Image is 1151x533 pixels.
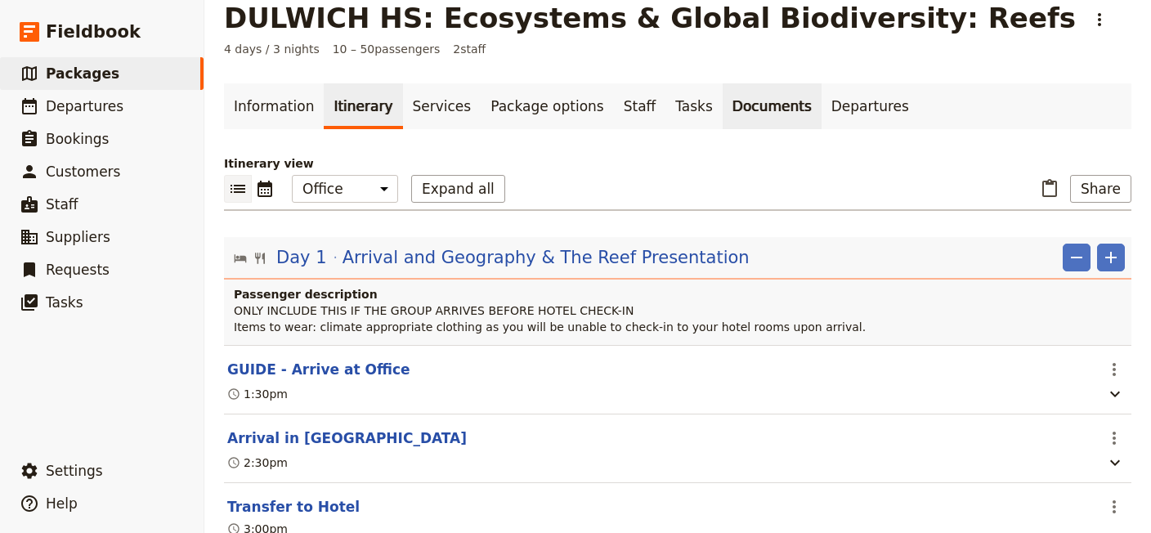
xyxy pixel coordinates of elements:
[227,455,288,471] div: 2:30pm
[481,83,613,129] a: Package options
[333,41,441,57] span: 10 – 50 passengers
[411,175,505,203] button: Expand all
[822,83,919,129] a: Departures
[403,83,481,129] a: Services
[224,155,1131,172] p: Itinerary view
[453,41,486,57] span: 2 staff
[252,175,279,203] button: Calendar view
[1063,244,1091,271] button: Remove
[1036,175,1064,203] button: Paste itinerary item
[343,245,750,270] span: Arrival and Geography & The Reef Presentation
[234,245,750,270] button: Edit day information
[227,386,288,402] div: 1:30pm
[234,304,866,334] span: ONLY INCLUDE THIS IF THE GROUP ARRIVES BEFORE HOTEL CHECK-IN Items to wear: climate appropriate c...
[46,196,78,213] span: Staff
[46,65,119,82] span: Packages
[1100,356,1128,383] button: Actions
[614,83,666,129] a: Staff
[46,294,83,311] span: Tasks
[46,229,110,245] span: Suppliers
[1100,424,1128,452] button: Actions
[46,131,109,147] span: Bookings
[227,428,467,448] button: Edit this itinerary item
[276,245,327,270] span: Day 1
[46,98,123,114] span: Departures
[224,175,252,203] button: List view
[227,360,410,379] button: Edit this itinerary item
[1097,244,1125,271] button: Add
[1086,6,1113,34] button: Actions
[224,41,320,57] span: 4 days / 3 nights
[224,83,324,129] a: Information
[234,286,1125,302] h4: Passenger description
[665,83,723,129] a: Tasks
[723,83,822,129] a: Documents
[224,2,1076,34] h1: DULWICH HS: Ecosystems & Global Biodiversity: Reefs
[46,163,120,180] span: Customers
[46,463,103,479] span: Settings
[1100,493,1128,521] button: Actions
[227,497,360,517] button: Edit this itinerary item
[1070,175,1131,203] button: Share
[324,83,402,129] a: Itinerary
[46,20,141,44] span: Fieldbook
[46,262,110,278] span: Requests
[46,495,78,512] span: Help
